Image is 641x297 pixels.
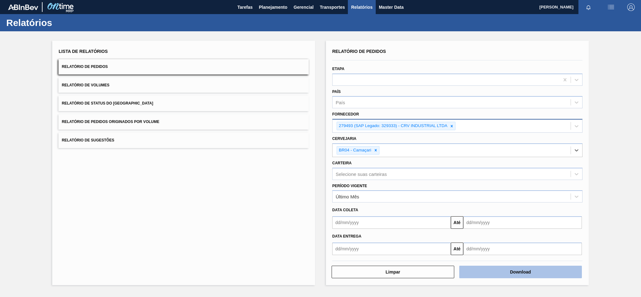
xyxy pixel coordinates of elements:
[332,90,341,94] label: País
[459,266,582,278] button: Download
[451,216,463,229] button: Até
[62,64,108,69] span: Relatório de Pedidos
[332,184,367,188] label: Período Vigente
[59,49,108,54] span: Lista de Relatórios
[332,161,352,165] label: Carteira
[237,3,253,11] span: Tarefas
[379,3,404,11] span: Master Data
[332,266,454,278] button: Limpar
[6,19,117,26] h1: Relatórios
[294,3,314,11] span: Gerencial
[59,78,309,93] button: Relatório de Volumes
[62,120,159,124] span: Relatório de Pedidos Originados por Volume
[62,101,153,105] span: Relatório de Status do [GEOGRAPHIC_DATA]
[332,208,358,212] span: Data coleta
[351,3,372,11] span: Relatórios
[332,67,344,71] label: Etapa
[320,3,345,11] span: Transportes
[578,3,598,12] button: Notificações
[451,243,463,255] button: Até
[337,122,448,130] div: 279493 (SAP Legado: 329333) - CRV INDUSTRIAL LTDA
[332,243,451,255] input: dd/mm/yyyy
[332,112,359,116] label: Fornecedor
[332,136,356,141] label: Cervejaria
[463,243,582,255] input: dd/mm/yyyy
[336,171,387,177] div: Selecione suas carteiras
[336,194,359,199] div: Último Mês
[332,216,451,229] input: dd/mm/yyyy
[62,138,114,142] span: Relatório de Sugestões
[59,59,309,74] button: Relatório de Pedidos
[59,114,309,130] button: Relatório de Pedidos Originados por Volume
[607,3,615,11] img: userActions
[8,4,38,10] img: TNhmsLtSVTkK8tSr43FrP2fwEKptu5GPRR3wAAAABJRU5ErkJggg==
[336,100,345,105] div: País
[332,49,386,54] span: Relatório de Pedidos
[337,146,372,154] div: BR04 - Camaçari
[59,133,309,148] button: Relatório de Sugestões
[627,3,635,11] img: Logout
[59,96,309,111] button: Relatório de Status do [GEOGRAPHIC_DATA]
[259,3,287,11] span: Planejamento
[62,83,109,87] span: Relatório de Volumes
[332,234,361,238] span: Data Entrega
[463,216,582,229] input: dd/mm/yyyy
